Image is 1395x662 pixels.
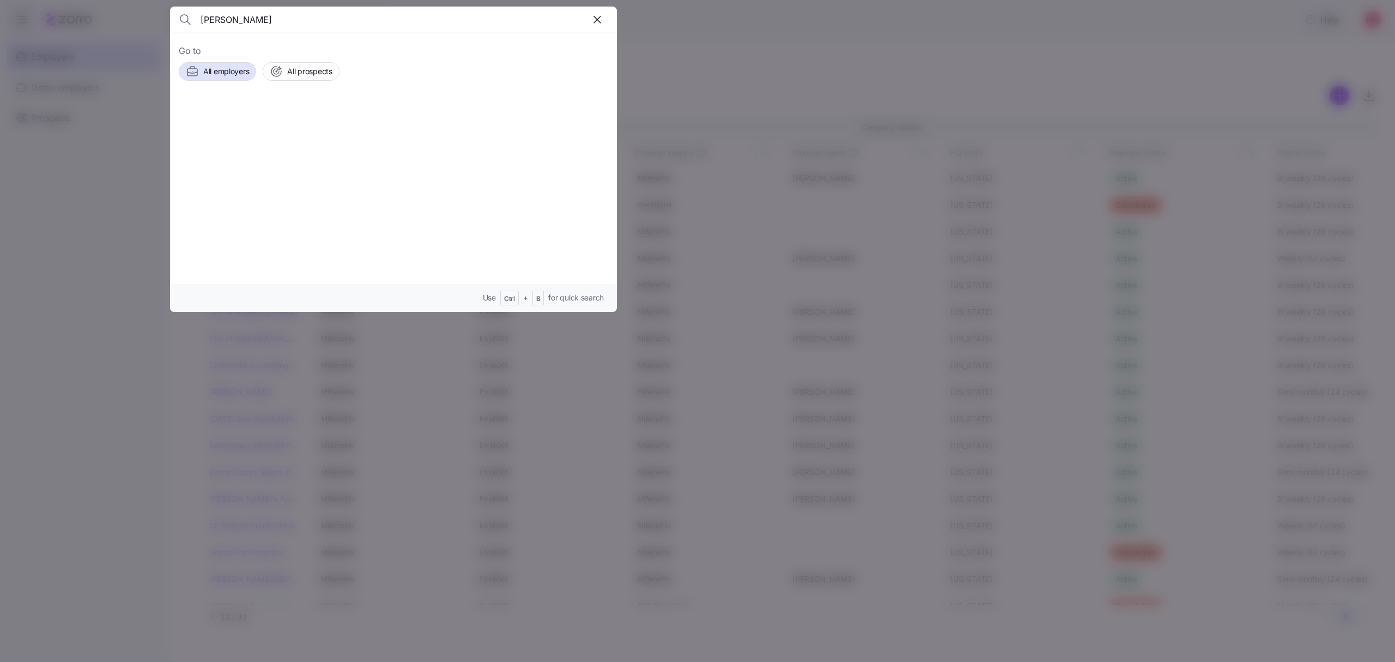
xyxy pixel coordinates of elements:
[203,66,249,77] span: All employers
[179,44,608,58] span: Go to
[483,292,496,303] span: Use
[287,66,332,77] span: All prospects
[179,62,256,81] button: All employers
[548,292,604,303] span: for quick search
[504,294,515,304] span: Ctrl
[523,292,528,303] span: +
[263,62,339,81] button: All prospects
[536,294,541,304] span: B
